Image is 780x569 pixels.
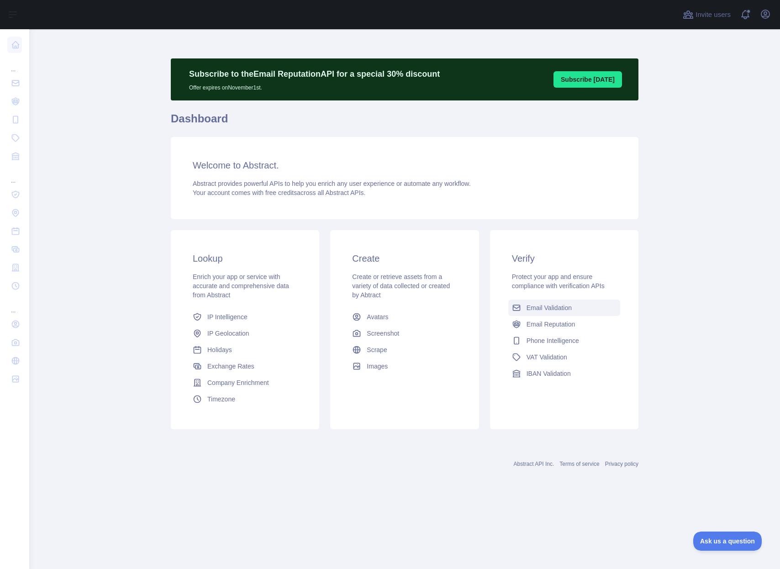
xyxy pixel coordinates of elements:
[189,358,301,374] a: Exchange Rates
[265,189,297,196] span: free credits
[193,189,365,196] span: Your account comes with across all Abstract APIs.
[348,309,460,325] a: Avatars
[171,111,638,133] h1: Dashboard
[193,159,617,172] h3: Welcome to Abstract.
[189,391,301,407] a: Timezone
[693,532,762,551] iframe: Toggle Customer Support
[508,349,620,365] a: VAT Validation
[367,329,399,338] span: Screenshot
[508,300,620,316] a: Email Validation
[207,345,232,354] span: Holidays
[7,296,22,314] div: ...
[189,309,301,325] a: IP Intelligence
[193,273,289,299] span: Enrich your app or service with accurate and comprehensive data from Abstract
[348,358,460,374] a: Images
[193,252,297,265] h3: Lookup
[189,342,301,358] a: Holidays
[527,336,579,345] span: Phone Intelligence
[514,461,554,467] a: Abstract API Inc.
[681,7,733,22] button: Invite users
[527,303,572,312] span: Email Validation
[189,80,440,91] p: Offer expires on November 1st.
[512,252,617,265] h3: Verify
[7,166,22,184] div: ...
[348,325,460,342] a: Screenshot
[207,329,249,338] span: IP Geolocation
[207,312,248,321] span: IP Intelligence
[696,10,731,20] span: Invite users
[527,320,575,329] span: Email Reputation
[559,461,599,467] a: Terms of service
[207,362,254,371] span: Exchange Rates
[527,369,571,378] span: IBAN Validation
[352,252,457,265] h3: Create
[189,325,301,342] a: IP Geolocation
[553,71,622,88] button: Subscribe [DATE]
[207,395,235,404] span: Timezone
[189,374,301,391] a: Company Enrichment
[508,332,620,349] a: Phone Intelligence
[348,342,460,358] a: Scrape
[7,55,22,73] div: ...
[367,345,387,354] span: Scrape
[367,362,388,371] span: Images
[207,378,269,387] span: Company Enrichment
[352,273,450,299] span: Create or retrieve assets from a variety of data collected or created by Abtract
[527,353,567,362] span: VAT Validation
[193,180,471,187] span: Abstract provides powerful APIs to help you enrich any user experience or automate any workflow.
[189,68,440,80] p: Subscribe to the Email Reputation API for a special 30 % discount
[508,316,620,332] a: Email Reputation
[605,461,638,467] a: Privacy policy
[512,273,605,290] span: Protect your app and ensure compliance with verification APIs
[367,312,388,321] span: Avatars
[508,365,620,382] a: IBAN Validation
